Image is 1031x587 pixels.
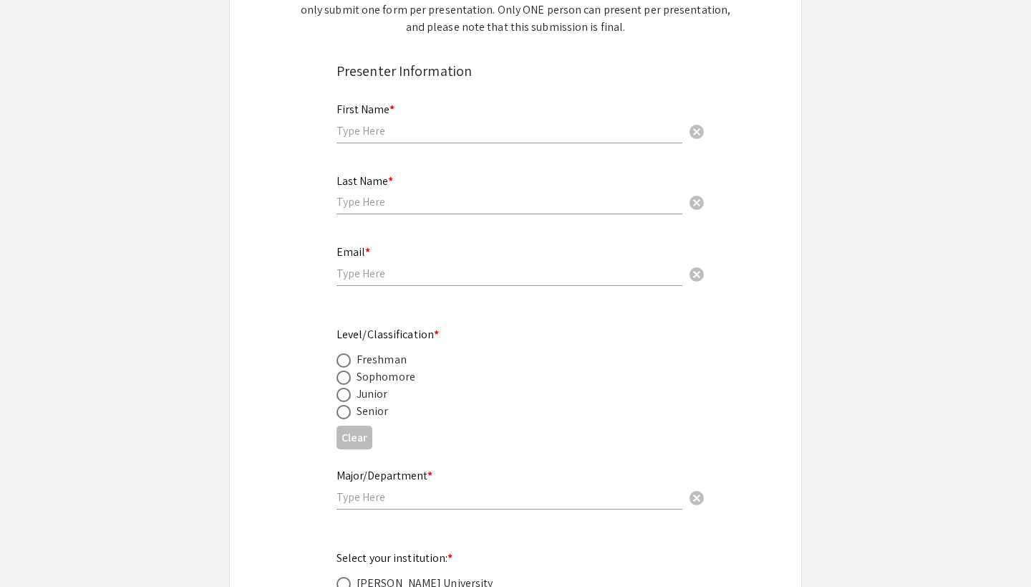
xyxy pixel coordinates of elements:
[688,123,705,140] span: cancel
[337,244,370,259] mat-label: Email
[337,468,432,483] mat-label: Major/Department
[337,490,682,505] input: Type Here
[682,259,711,288] button: Clear
[337,550,453,565] mat-label: Select your institution:
[337,194,682,209] input: Type Here
[337,123,682,138] input: Type Here
[357,351,407,368] div: Freshman
[688,490,705,507] span: cancel
[11,522,61,576] iframe: Chat
[337,102,395,117] mat-label: First Name
[337,266,682,281] input: Type Here
[337,327,439,342] mat-label: Level/Classification
[682,188,711,216] button: Clear
[337,60,694,82] div: Presenter Information
[357,386,388,403] div: Junior
[357,403,389,420] div: Senior
[688,266,705,283] span: cancel
[682,116,711,145] button: Clear
[337,173,393,188] mat-label: Last Name
[682,482,711,511] button: Clear
[337,426,372,449] button: Clear
[688,194,705,211] span: cancel
[357,368,415,386] div: Sophomore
